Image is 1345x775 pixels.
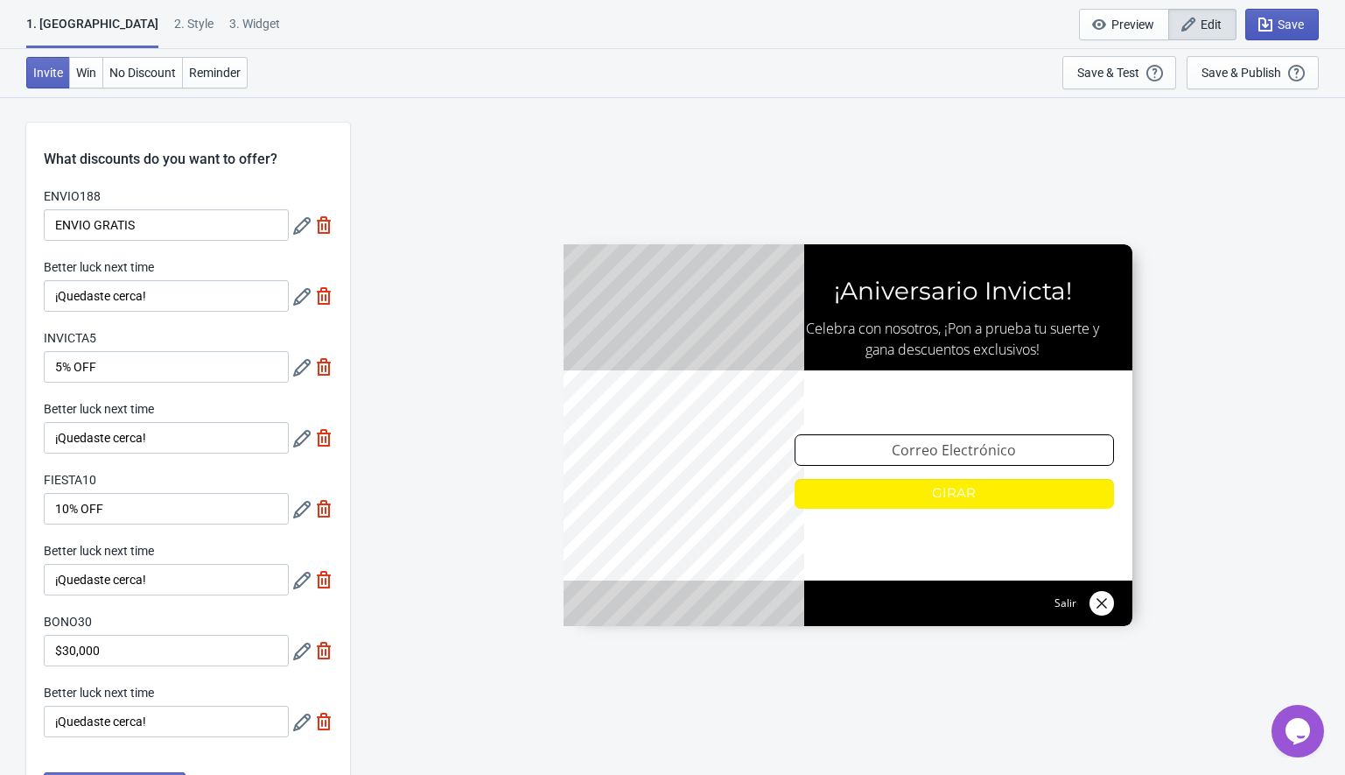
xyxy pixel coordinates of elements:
[315,287,333,305] img: delete.svg
[44,329,96,347] label: INVICTA5
[315,358,333,376] img: delete.svg
[315,216,333,234] img: delete.svg
[315,713,333,730] img: delete.svg
[315,429,333,447] img: delete.svg
[44,400,154,418] label: Better luck next time
[26,15,158,48] div: 1. [GEOGRAPHIC_DATA]
[33,66,63,80] span: Invite
[1077,66,1139,80] div: Save & Test
[1187,56,1319,89] button: Save & Publish
[44,471,96,489] label: FIESTA10
[69,57,103,88] button: Win
[1111,18,1154,32] span: Preview
[109,66,176,80] span: No Discount
[26,57,70,88] button: Invite
[1168,9,1236,40] button: Edit
[174,15,214,46] div: 2 . Style
[315,500,333,518] img: delete.svg
[182,57,248,88] button: Reminder
[189,66,241,80] span: Reminder
[1271,705,1327,757] iframe: chat widget
[1245,9,1319,40] button: Save
[229,15,280,46] div: 3. Widget
[1201,66,1281,80] div: Save & Publish
[1201,18,1222,32] span: Edit
[76,66,96,80] span: Win
[44,187,101,205] label: ENVIO188
[102,57,183,88] button: No Discount
[315,642,333,659] img: delete.svg
[44,542,154,560] label: Better luck next time
[44,258,154,276] label: Better luck next time
[1062,56,1176,89] button: Save & Test
[26,123,350,170] div: What discounts do you want to offer?
[1278,18,1304,32] span: Save
[44,613,92,631] label: BONO30
[1079,9,1169,40] button: Preview
[315,571,333,588] img: delete.svg
[44,684,154,701] label: Better luck next time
